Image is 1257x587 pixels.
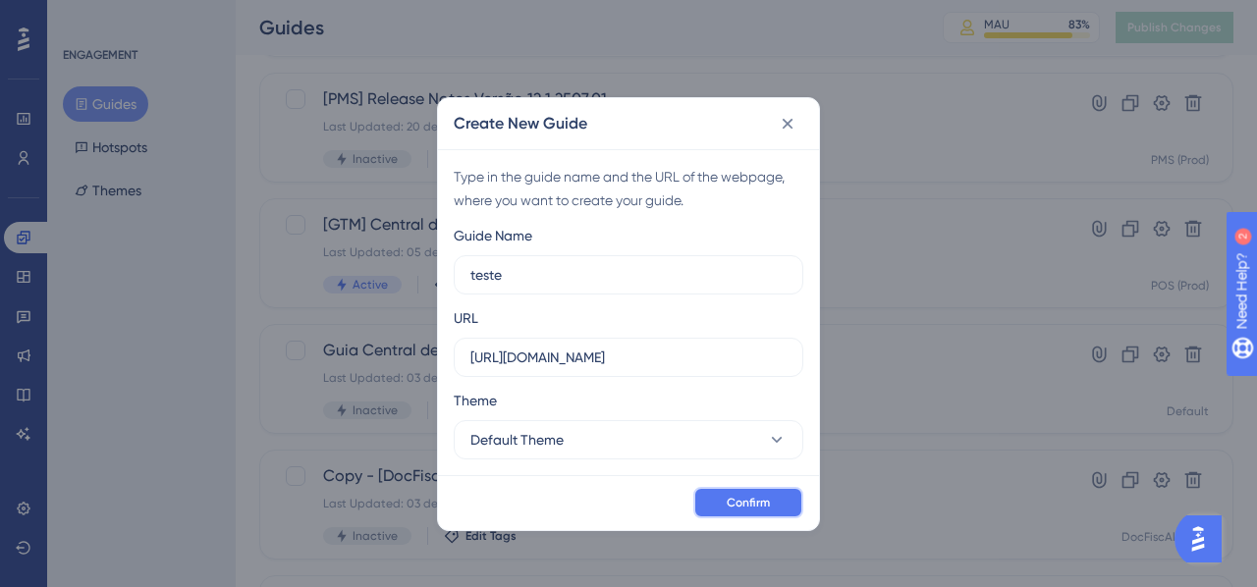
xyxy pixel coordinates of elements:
[454,389,497,412] span: Theme
[470,428,564,452] span: Default Theme
[727,495,770,510] span: Confirm
[137,10,142,26] div: 2
[46,5,123,28] span: Need Help?
[454,165,803,212] div: Type in the guide name and the URL of the webpage, where you want to create your guide.
[470,264,787,286] input: How to Create
[454,306,478,330] div: URL
[470,347,787,368] input: https://www.example.com
[1175,509,1233,568] iframe: UserGuiding AI Assistant Launcher
[454,224,532,247] div: Guide Name
[454,112,587,135] h2: Create New Guide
